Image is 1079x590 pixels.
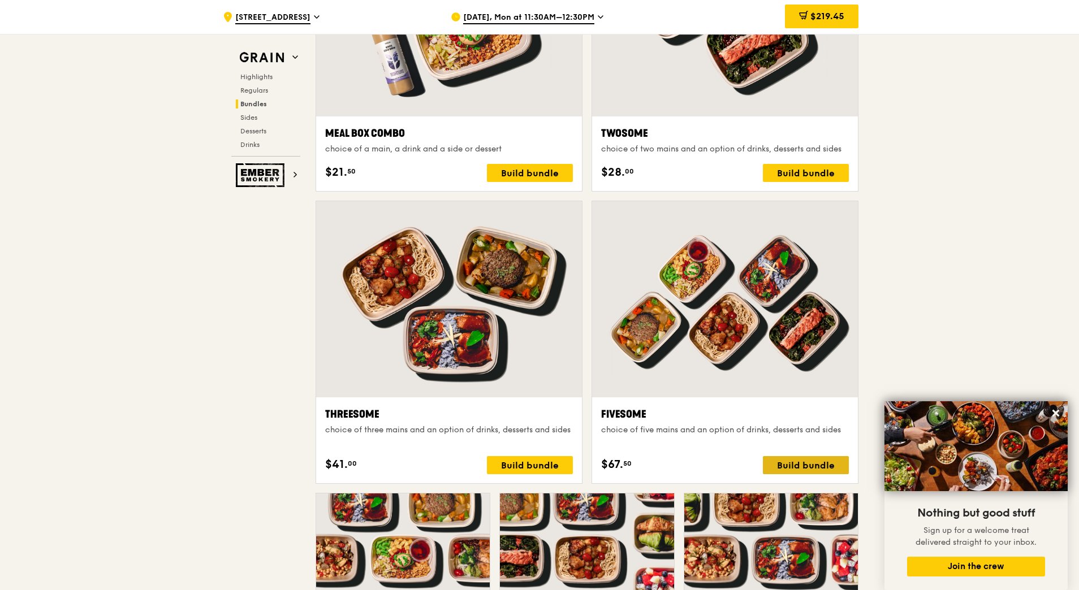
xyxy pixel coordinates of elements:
[235,12,310,24] span: [STREET_ADDRESS]
[601,164,625,181] span: $28.
[810,11,844,21] span: $219.45
[325,456,348,473] span: $41.
[325,406,573,422] div: Threesome
[236,163,288,187] img: Ember Smokery web logo
[325,144,573,155] div: choice of a main, a drink and a side or dessert
[240,100,267,108] span: Bundles
[625,167,634,176] span: 00
[325,164,347,181] span: $21.
[916,526,1037,547] span: Sign up for a welcome treat delivered straight to your inbox.
[463,12,594,24] span: [DATE], Mon at 11:30AM–12:30PM
[884,401,1068,491] img: DSC07876-Edit02-Large.jpeg
[325,424,573,436] div: choice of three mains and an option of drinks, desserts and sides
[623,459,632,468] span: 50
[347,167,356,176] span: 50
[240,127,266,135] span: Desserts
[763,164,849,182] div: Build bundle
[236,47,288,68] img: Grain web logo
[240,73,273,81] span: Highlights
[601,424,849,436] div: choice of five mains and an option of drinks, desserts and sides
[487,164,573,182] div: Build bundle
[487,456,573,474] div: Build bundle
[917,506,1035,520] span: Nothing but good stuff
[601,125,849,141] div: Twosome
[601,406,849,422] div: Fivesome
[907,557,1045,576] button: Join the crew
[601,144,849,155] div: choice of two mains and an option of drinks, desserts and sides
[348,459,357,468] span: 00
[601,456,623,473] span: $67.
[763,456,849,474] div: Build bundle
[325,125,573,141] div: Meal Box Combo
[240,141,260,149] span: Drinks
[1047,404,1065,422] button: Close
[240,114,257,122] span: Sides
[240,86,268,94] span: Regulars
